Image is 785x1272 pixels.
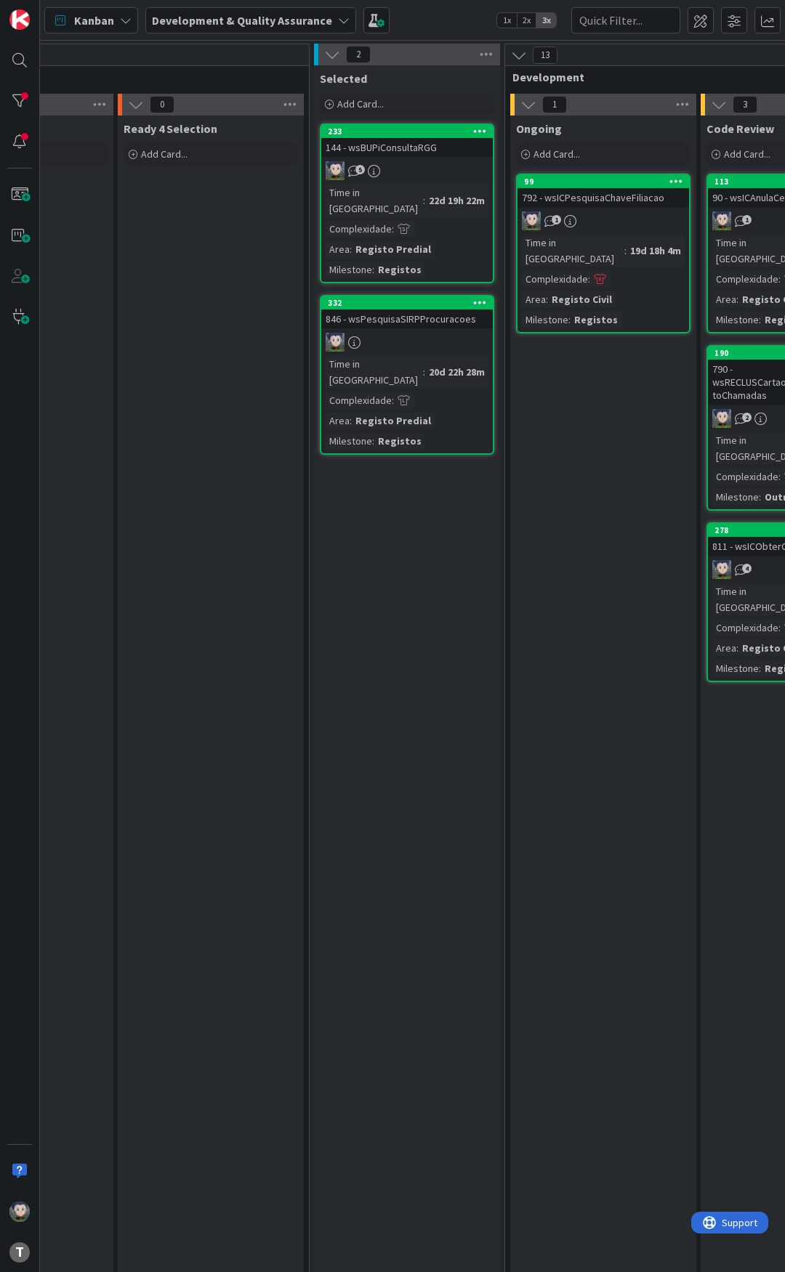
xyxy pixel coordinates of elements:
[534,147,580,161] span: Add Card...
[326,333,345,352] img: LS
[423,364,425,380] span: :
[374,433,425,449] div: Registos
[759,660,761,676] span: :
[326,241,350,257] div: Area
[733,96,757,113] span: 3
[712,469,778,485] div: Complexidade
[736,640,738,656] span: :
[712,409,731,428] img: LS
[124,121,217,136] span: Ready 4 Selection
[706,121,774,136] span: Code Review
[352,413,435,429] div: Registo Predial
[320,123,494,283] a: 233144 - wsBUPiConsultaRGGLSTime in [GEOGRAPHIC_DATA]:22d 19h 22mComplexidade:Area:Registo Predia...
[778,469,781,485] span: :
[321,125,493,138] div: 233
[624,243,627,259] span: :
[497,13,517,28] span: 1x
[724,147,770,161] span: Add Card...
[423,193,425,208] span: :
[326,392,392,408] div: Complexidade
[328,126,493,137] div: 233
[778,620,781,636] span: :
[321,309,493,328] div: 846 - wsPesquisaSIRPProcuracoes
[372,433,374,449] span: :
[346,46,371,63] span: 2
[326,413,350,429] div: Area
[742,215,752,224] span: 1
[321,333,493,352] div: LS
[518,188,689,207] div: 792 - wsICPesquisaChaveFiliacao
[326,161,345,180] img: LS
[712,291,736,307] div: Area
[571,312,621,328] div: Registos
[522,235,624,267] div: Time in [GEOGRAPHIC_DATA]
[627,243,685,259] div: 19d 18h 4m
[350,241,352,257] span: :
[372,262,374,278] span: :
[712,660,759,676] div: Milestone
[742,564,752,573] span: 4
[742,413,752,422] span: 2
[326,262,372,278] div: Milestone
[759,489,761,505] span: :
[542,96,567,113] span: 1
[524,177,689,187] div: 99
[392,392,394,408] span: :
[321,296,493,328] div: 332846 - wsPesquisaSIRPProcuracoes
[517,13,536,28] span: 2x
[759,312,761,328] span: :
[392,221,394,237] span: :
[328,298,493,308] div: 332
[321,138,493,157] div: 144 - wsBUPiConsultaRGG
[548,291,616,307] div: Registo Civil
[546,291,548,307] span: :
[326,433,372,449] div: Milestone
[350,413,352,429] span: :
[337,97,384,110] span: Add Card...
[712,211,731,230] img: LS
[320,71,367,86] span: Selected
[321,296,493,309] div: 332
[518,175,689,207] div: 99792 - wsICPesquisaChaveFiliacao
[352,241,435,257] div: Registo Predial
[326,356,423,388] div: Time in [GEOGRAPHIC_DATA]
[522,211,541,230] img: LS
[141,147,188,161] span: Add Card...
[533,46,557,64] span: 13
[778,271,781,287] span: :
[552,215,561,224] span: 1
[568,312,571,328] span: :
[712,312,759,328] div: Milestone
[374,262,425,278] div: Registos
[522,312,568,328] div: Milestone
[736,291,738,307] span: :
[425,193,488,208] div: 22d 19h 22m
[320,295,494,455] a: 332846 - wsPesquisaSIRPProcuracoesLSTime in [GEOGRAPHIC_DATA]:20d 22h 28mComplexidade:Area:Regist...
[536,13,556,28] span: 3x
[152,13,332,28] b: Development & Quality Assurance
[355,165,365,174] span: 5
[425,364,488,380] div: 20d 22h 28m
[326,221,392,237] div: Complexidade
[9,9,30,30] img: Visit kanbanzone.com
[588,271,590,287] span: :
[712,271,778,287] div: Complexidade
[712,489,759,505] div: Milestone
[712,620,778,636] div: Complexidade
[150,96,174,113] span: 0
[516,121,562,136] span: Ongoing
[9,1242,30,1263] div: T
[712,560,731,579] img: LS
[74,12,114,29] span: Kanban
[326,185,423,216] div: Time in [GEOGRAPHIC_DATA]
[518,211,689,230] div: LS
[321,161,493,180] div: LS
[9,1202,30,1222] img: LS
[518,175,689,188] div: 99
[522,271,588,287] div: Complexidade
[516,174,691,333] a: 99792 - wsICPesquisaChaveFiliacaoLSTime in [GEOGRAPHIC_DATA]:19d 18h 4mComplexidade:Area:Registo ...
[712,640,736,656] div: Area
[522,291,546,307] div: Area
[31,2,66,20] span: Support
[571,7,680,33] input: Quick Filter...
